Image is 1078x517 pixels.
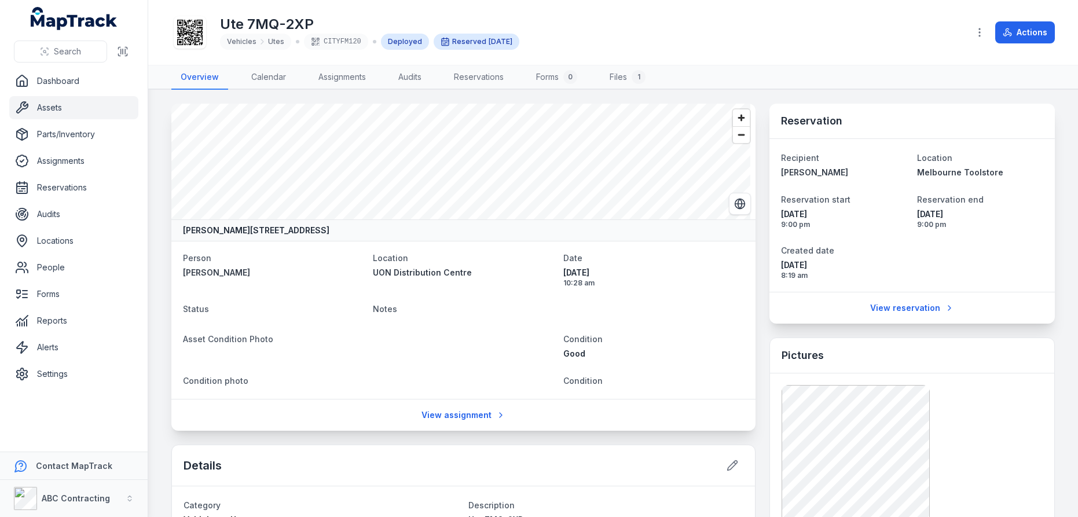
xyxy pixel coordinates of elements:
[9,149,138,173] a: Assignments
[917,195,984,204] span: Reservation end
[995,21,1055,43] button: Actions
[917,167,1043,178] a: Melbourne Toolstore
[373,253,408,263] span: Location
[563,70,577,84] div: 0
[171,65,228,90] a: Overview
[373,267,472,277] span: UON Distribution Centre
[468,500,515,510] span: Description
[14,41,107,63] button: Search
[183,304,209,314] span: Status
[268,37,284,46] span: Utes
[781,208,907,229] time: 08/09/2025, 9:00:00 pm
[9,336,138,359] a: Alerts
[171,104,750,219] canvas: Map
[563,349,585,358] span: Good
[781,167,907,178] a: [PERSON_NAME]
[9,123,138,146] a: Parts/Inventory
[632,70,646,84] div: 1
[9,203,138,226] a: Audits
[781,195,850,204] span: Reservation start
[781,271,907,280] span: 8:19 am
[381,34,429,50] div: Deployed
[414,404,513,426] a: View assignment
[782,347,824,364] h3: Pictures
[373,304,397,314] span: Notes
[9,362,138,386] a: Settings
[309,65,375,90] a: Assignments
[563,267,744,288] time: 19/09/2025, 10:28:01 am
[563,376,603,386] span: Condition
[183,267,364,278] a: [PERSON_NAME]
[729,193,751,215] button: Switch to Satellite View
[9,309,138,332] a: Reports
[54,46,81,57] span: Search
[434,34,519,50] div: Reserved
[781,259,907,280] time: 06/09/2025, 8:19:12 am
[600,65,655,90] a: Files1
[863,297,962,319] a: View reservation
[373,267,553,278] a: UON Distribution Centre
[183,376,248,386] span: Condition photo
[183,253,211,263] span: Person
[9,96,138,119] a: Assets
[9,283,138,306] a: Forms
[733,126,750,143] button: Zoom out
[220,15,519,34] h1: Ute 7MQ-2XP
[184,457,222,474] h2: Details
[917,167,1003,177] span: Melbourne Toolstore
[183,334,273,344] span: Asset Condition Photo
[917,208,1043,229] time: 09/09/2025, 9:00:00 pm
[489,37,512,46] time: 08/09/2025, 9:00:00 pm
[563,267,744,278] span: [DATE]
[183,225,329,236] strong: [PERSON_NAME][STREET_ADDRESS]
[781,153,819,163] span: Recipient
[242,65,295,90] a: Calendar
[563,278,744,288] span: 10:28 am
[9,256,138,279] a: People
[36,461,112,471] strong: Contact MapTrack
[9,69,138,93] a: Dashboard
[304,34,368,50] div: CITYFM120
[184,500,221,510] span: Category
[527,65,586,90] a: Forms0
[917,153,952,163] span: Location
[9,176,138,199] a: Reservations
[563,334,603,344] span: Condition
[781,259,907,271] span: [DATE]
[227,37,256,46] span: Vehicles
[489,37,512,46] span: [DATE]
[445,65,513,90] a: Reservations
[781,245,834,255] span: Created date
[9,229,138,252] a: Locations
[781,208,907,220] span: [DATE]
[781,113,842,129] h3: Reservation
[31,7,118,30] a: MapTrack
[917,220,1043,229] span: 9:00 pm
[733,109,750,126] button: Zoom in
[389,65,431,90] a: Audits
[563,253,582,263] span: Date
[781,220,907,229] span: 9:00 pm
[917,208,1043,220] span: [DATE]
[42,493,110,503] strong: ABC Contracting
